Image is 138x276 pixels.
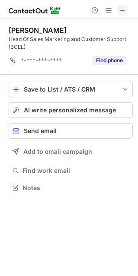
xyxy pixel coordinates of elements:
[9,165,133,177] button: Find work email
[9,26,67,35] div: [PERSON_NAME]
[9,123,133,139] button: Send email
[22,184,129,192] span: Notes
[92,56,126,65] button: Reveal Button
[24,86,118,93] div: Save to List / ATS / CRM
[24,127,57,134] span: Send email
[9,102,133,118] button: AI write personalized message
[9,144,133,159] button: Add to email campaign
[23,148,92,155] span: Add to email campaign
[9,182,133,194] button: Notes
[24,107,116,114] span: AI write personalized message
[22,167,129,174] span: Find work email
[9,82,133,97] button: save-profile-one-click
[9,5,61,16] img: ContactOut v5.3.10
[9,35,133,51] div: Head Of Sales,Marketing and Customer Support (BCEL)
